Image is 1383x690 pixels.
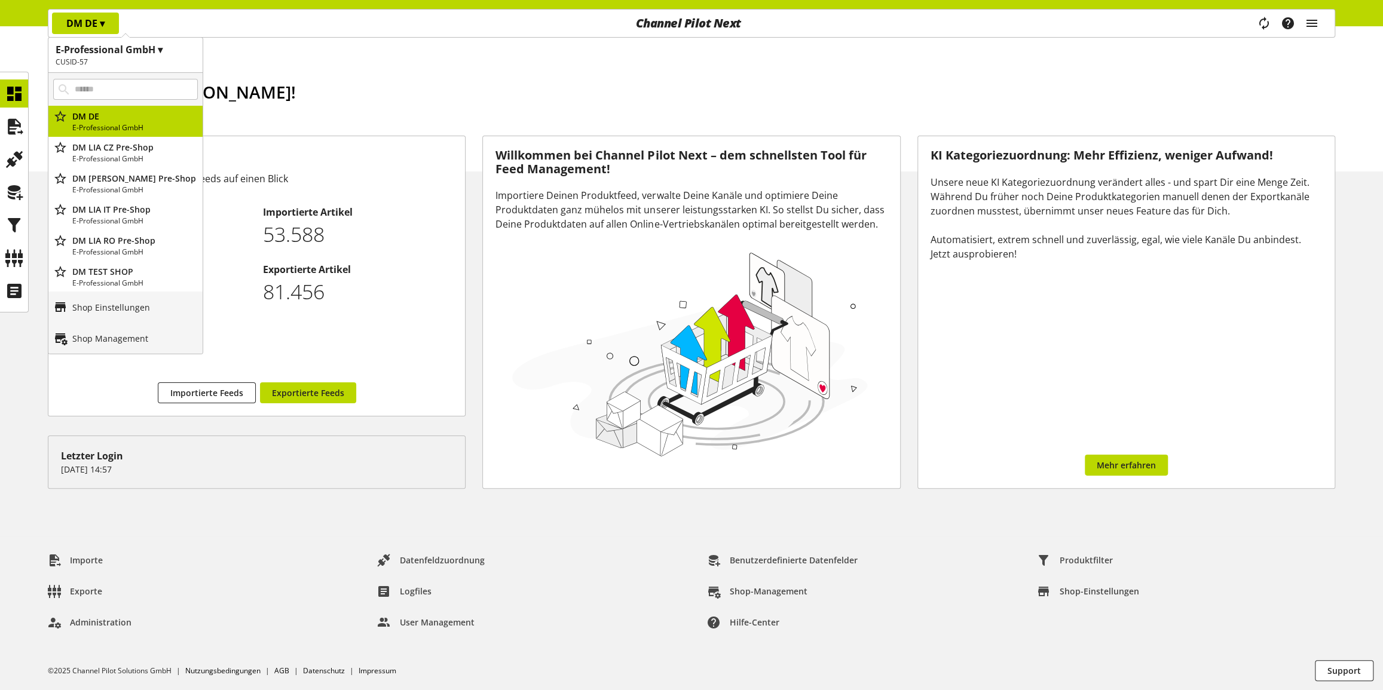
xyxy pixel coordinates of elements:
[72,154,198,164] p: E-Professional GmbH
[38,581,112,602] a: Exporte
[72,185,198,195] p: E-Professional GmbH
[303,666,345,676] a: Datenschutz
[38,550,112,571] a: Importe
[495,188,887,231] div: Importiere Deinen Produktfeed, verwalte Deine Kanäle und optimiere Deine Produktdaten ganz mühelo...
[70,554,103,566] span: Importe
[72,216,198,226] p: E-Professional GmbH
[72,332,148,345] p: Shop Management
[185,666,261,676] a: Nutzungsbedingungen
[48,666,185,676] li: ©2025 Channel Pilot Solutions GmbH
[56,57,195,68] h2: CUSID-57
[272,387,344,399] span: Exportierte Feeds
[1027,550,1122,571] a: Produktfilter
[1085,455,1168,476] a: Mehr erfahren
[72,141,198,154] p: DM LIA CZ Pre-Shop
[61,463,452,476] p: [DATE] 14:57
[698,550,867,571] a: Benutzerdefinierte Datenfelder
[61,149,452,167] h3: Feed-Übersicht
[730,616,779,628] span: Hilfe-Center
[931,175,1322,261] div: Unsere neue KI Kategoriezuordnung verändert alles - und spart Dir eine Menge Zeit. Während Du frü...
[66,109,1335,124] h2: [DATE] ist der [DATE]
[1097,459,1156,471] span: Mehr erfahren
[70,616,131,628] span: Administration
[400,616,475,628] span: User Management
[72,172,198,185] p: DM LIA HU Pre-Shop
[274,666,289,676] a: AGB
[368,581,441,602] a: Logfiles
[61,449,452,463] div: Letzter Login
[1327,664,1361,677] span: Support
[72,265,198,278] p: DM TEST SHOP
[730,554,858,566] span: Benutzerdefinierte Datenfelder
[1315,660,1373,681] button: Support
[263,262,452,277] h2: Exportierte Artikel
[72,234,198,247] p: DM LIA RO Pre-Shop
[72,301,150,314] p: Shop Einstellungen
[368,612,484,633] a: User Management
[263,277,452,307] p: 81456
[368,550,494,571] a: Datenfeldzuordnung
[70,585,102,597] span: Exporte
[931,149,1322,162] h3: KI Kategoriezuordnung: Mehr Effizienz, weniger Aufwand!
[698,581,817,602] a: Shop-Management
[170,387,243,399] span: Importierte Feeds
[100,17,105,30] span: ▾
[1059,585,1139,597] span: Shop-Einstellungen
[66,16,105,30] p: DM DE
[72,278,198,289] p: E-Professional GmbH
[72,203,198,216] p: DM LIA IT Pre-Shop
[38,612,141,633] a: Administration
[48,9,1335,38] nav: main navigation
[56,42,195,57] h1: E-Professional GmbH ▾
[61,171,452,186] div: Alle Informationen zu Deinen Feeds auf einen Blick
[495,149,887,176] h3: Willkommen bei Channel Pilot Next – dem schnellsten Tool für Feed Management!
[730,585,807,597] span: Shop-Management
[48,323,203,354] a: Shop Management
[72,110,198,122] p: DM DE
[359,666,396,676] a: Impressum
[72,247,198,257] p: E-Professional GmbH
[400,554,485,566] span: Datenfeldzuordnung
[72,122,198,133] p: E-Professional GmbH
[158,382,256,403] a: Importierte Feeds
[48,292,203,323] a: Shop Einstellungen
[263,219,452,250] p: 53588
[400,585,432,597] span: Logfiles
[1059,554,1112,566] span: Produktfilter
[1027,581,1148,602] a: Shop-Einstellungen
[698,612,789,633] a: Hilfe-Center
[263,205,452,219] h2: Importierte Artikel
[260,382,356,403] a: Exportierte Feeds
[507,246,872,461] img: 78e1b9dcff1e8392d83655fcfc870417.svg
